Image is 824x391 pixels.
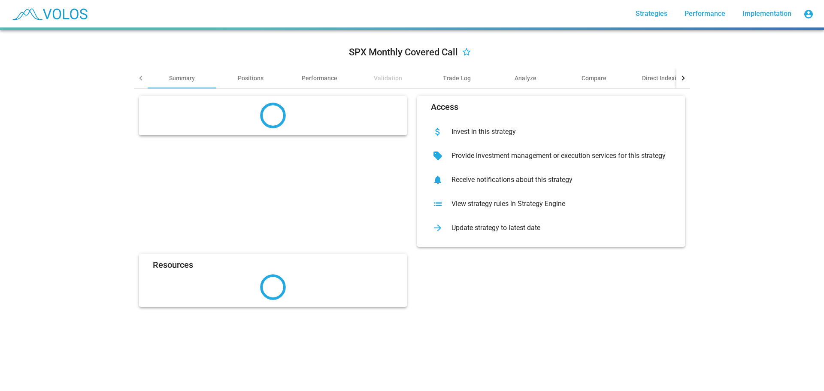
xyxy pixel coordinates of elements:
div: Analyze [515,74,536,82]
span: Strategies [636,9,667,18]
div: Direct Indexing [642,74,683,82]
img: blue_transparent.png [7,3,92,24]
mat-icon: list [431,197,445,211]
div: Summary [169,74,195,82]
div: Provide investment management or execution services for this strategy [445,152,671,160]
button: View strategy rules in Strategy Engine [424,192,678,216]
mat-icon: sell [431,149,445,163]
mat-icon: attach_money [431,125,445,139]
button: Provide investment management or execution services for this strategy [424,144,678,168]
div: Compare [582,74,606,82]
div: Validation [374,74,402,82]
mat-card-title: Access [431,103,458,111]
div: Invest in this strategy [445,127,671,136]
span: Implementation [742,9,791,18]
mat-card-title: Resources [153,261,193,269]
span: Performance [685,9,725,18]
mat-icon: arrow_forward [431,221,445,235]
div: SPX Monthly Covered Call [349,45,458,59]
mat-icon: notifications [431,173,445,187]
a: Performance [678,6,732,21]
div: Update strategy to latest date [445,224,671,232]
button: Update strategy to latest date [424,216,678,240]
mat-icon: account_circle [803,9,814,19]
mat-icon: star_border [461,48,472,58]
a: Implementation [736,6,798,21]
button: Receive notifications about this strategy [424,168,678,192]
a: Strategies [629,6,674,21]
div: Receive notifications about this strategy [445,176,671,184]
div: Performance [302,74,337,82]
div: View strategy rules in Strategy Engine [445,200,671,208]
div: Positions [238,74,264,82]
button: Invest in this strategy [424,120,678,144]
summary: AccessInvest in this strategyProvide investment management or execution services for this strateg... [134,89,690,314]
div: Trade Log [443,74,471,82]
